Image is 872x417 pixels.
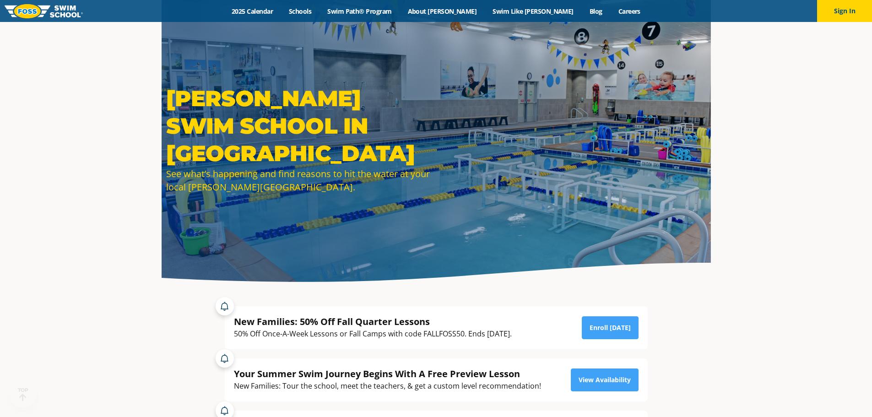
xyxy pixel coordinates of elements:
div: New Families: Tour the school, meet the teachers, & get a custom level recommendation! [234,380,541,392]
a: Enroll [DATE] [582,316,639,339]
div: New Families: 50% Off Fall Quarter Lessons [234,315,512,328]
a: Schools [281,7,320,16]
a: Swim Like [PERSON_NAME] [485,7,582,16]
div: Your Summer Swim Journey Begins With A Free Preview Lesson [234,368,541,380]
a: Swim Path® Program [320,7,400,16]
div: TOP [18,387,28,401]
img: FOSS Swim School Logo [5,4,83,18]
a: View Availability [571,368,639,391]
div: 50% Off Once-A-Week Lessons or Fall Camps with code FALLFOSS50. Ends [DATE]. [234,328,512,340]
a: Careers [610,7,648,16]
a: About [PERSON_NAME] [400,7,485,16]
a: 2025 Calendar [224,7,281,16]
a: Blog [581,7,610,16]
div: See what’s happening and find reasons to hit the water at your local [PERSON_NAME][GEOGRAPHIC_DATA]. [166,167,432,194]
h1: [PERSON_NAME] Swim School in [GEOGRAPHIC_DATA] [166,85,432,167]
